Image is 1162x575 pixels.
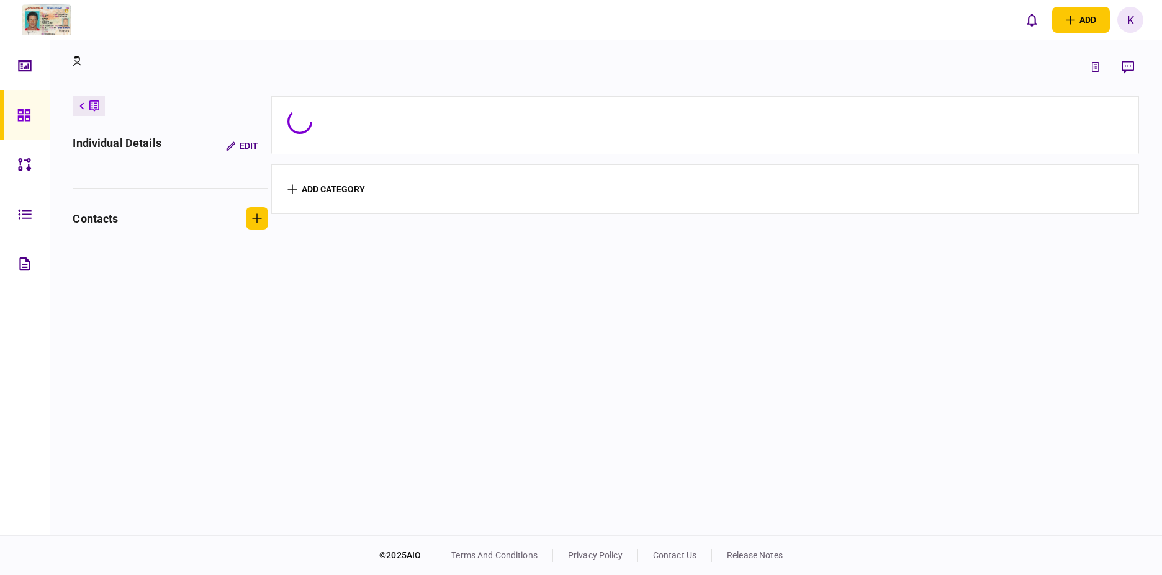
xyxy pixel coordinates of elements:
button: link to underwriting page [1084,56,1107,78]
button: open notifications list [1019,7,1045,33]
a: privacy policy [568,550,623,560]
div: individual details [73,135,161,157]
div: © 2025 AIO [379,549,436,562]
a: terms and conditions [451,550,538,560]
button: K [1117,7,1143,33]
a: contact us [653,550,696,560]
button: open adding identity options [1052,7,1110,33]
div: contacts [73,210,118,227]
button: add category [287,184,365,194]
button: Edit [216,135,268,157]
a: release notes [727,550,783,560]
img: client company logo [19,4,73,35]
